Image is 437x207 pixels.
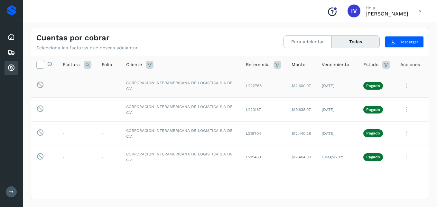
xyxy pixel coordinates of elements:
td: CORPORACION INTERAMERICANA DE LOGISTICA S.A DE C.V. [121,169,241,193]
td: - [97,98,121,122]
div: Inicio [5,30,18,44]
td: CORPORACION INTERAMERICANA DE LOGISTICA S.A DE C.V. [121,145,241,169]
td: L219704 [241,122,286,145]
td: L222766 [241,74,286,98]
td: $19,638.07 [286,98,317,122]
p: Hola, [366,5,408,11]
td: 12/ago/2025 [317,169,358,193]
td: CORPORACION INTERAMERICANA DE LOGISTICA S.A DE C.V. [121,98,241,122]
span: Referencia [246,61,270,68]
div: Embarques [5,45,18,60]
td: $12,440.28 [286,122,317,145]
td: - [58,74,97,98]
h4: Cuentas por cobrar [36,33,109,43]
td: [DATE] [317,98,358,122]
td: - [97,122,121,145]
td: - [58,145,97,169]
td: CORPORACION INTERAMERICANA DE LOGISTICA S.A DE C.V. [121,74,241,98]
td: - [58,98,97,122]
td: 19/ago/2025 [317,145,358,169]
span: Factura [63,61,80,68]
td: [DATE] [317,122,358,145]
span: Estado [363,61,378,68]
p: Pagado [366,155,380,159]
p: Selecciona las facturas que deseas adelantar [36,45,138,51]
td: - [58,169,97,193]
p: Pagado [366,84,380,88]
td: CORPORACION INTERAMERICANA DE LOGISTICA S.A DE C.V. [121,122,241,145]
td: - [97,169,121,193]
td: - [97,145,121,169]
td: - [97,74,121,98]
p: Pagado [366,131,380,135]
td: - [58,122,97,145]
button: Para adelantar [284,36,332,48]
button: Todas [332,36,379,48]
td: $3,650.09 [286,169,317,193]
span: Folio [102,61,112,68]
td: $12,600.97 [286,74,317,98]
p: Pagado [366,107,380,112]
button: Descargar [385,36,424,48]
div: Cuentas por cobrar [5,61,18,75]
td: L218757 [241,169,286,193]
td: L220167 [241,98,286,122]
span: Descargar [399,39,418,45]
span: Vencimiento [322,61,349,68]
span: Acciones [400,61,420,68]
td: $12,404.00 [286,145,317,169]
td: L219463 [241,145,286,169]
span: Cliente [126,61,142,68]
p: Irma Vargas Netro [366,11,408,17]
td: [DATE] [317,74,358,98]
span: Monto [292,61,305,68]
